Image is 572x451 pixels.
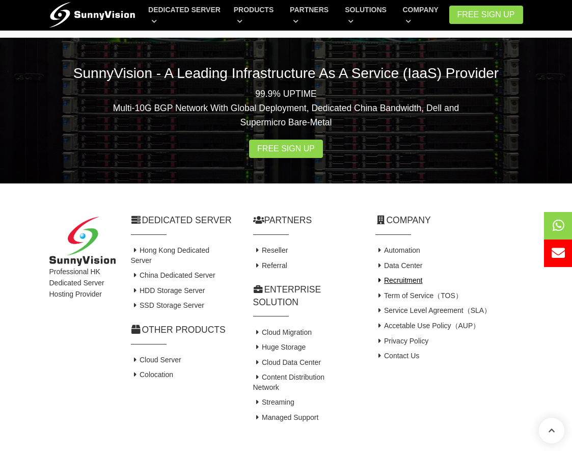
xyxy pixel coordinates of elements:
a: Dedicated Server [148,1,222,31]
a: Hong Kong Dedicated Server [131,246,210,264]
div: Professional HK Dedicated Server Hosting Provider [42,217,123,425]
a: Company [402,1,443,31]
a: Privacy Policy [375,337,429,345]
a: Accetable Use Policy（AUP） [375,322,480,330]
h2: SunnyVision - A Leading Infrastructure As A Service (IaaS) Provider [49,63,523,83]
h2: Company [375,214,523,227]
h2: Other Products [131,324,238,336]
a: Partners [290,1,333,31]
a: Streaming [253,398,294,406]
a: Colocation [131,370,174,379]
a: Managed Support [253,413,319,421]
a: HDD Storage Server [131,286,205,295]
h2: Partners [253,214,360,227]
a: Cloud Data Center [253,358,321,366]
a: Reseller [253,246,288,254]
a: Service Level Agreement（SLA） [375,306,492,314]
img: SunnyVision Limited [49,217,116,266]
a: Huge Storage [253,343,306,351]
a: Data Center [375,261,423,270]
a: Content Distribution Network [253,373,324,391]
h2: Enterprise Solution [253,283,360,308]
a: FREE Sign Up [449,6,523,24]
a: SSD Storage Server [131,301,204,309]
a: Free Sign Up [249,140,323,158]
h2: Dedicated Server [131,214,238,227]
a: Products [234,1,278,31]
a: Term of Service（TOS） [375,291,462,300]
a: Solutions [345,1,390,31]
a: Cloud Server [131,356,181,364]
a: China Dedicated Server [131,271,215,279]
a: Contact Us [375,352,420,360]
a: Referral [253,261,287,270]
p: 99.9% UPTIME Multi-10G BGP Network With Global Deployment, Dedicated China Bandwidth, Dell and Su... [49,87,523,129]
a: Recruitment [375,276,423,284]
a: Cloud Migration [253,328,312,336]
a: Automation [375,246,420,254]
